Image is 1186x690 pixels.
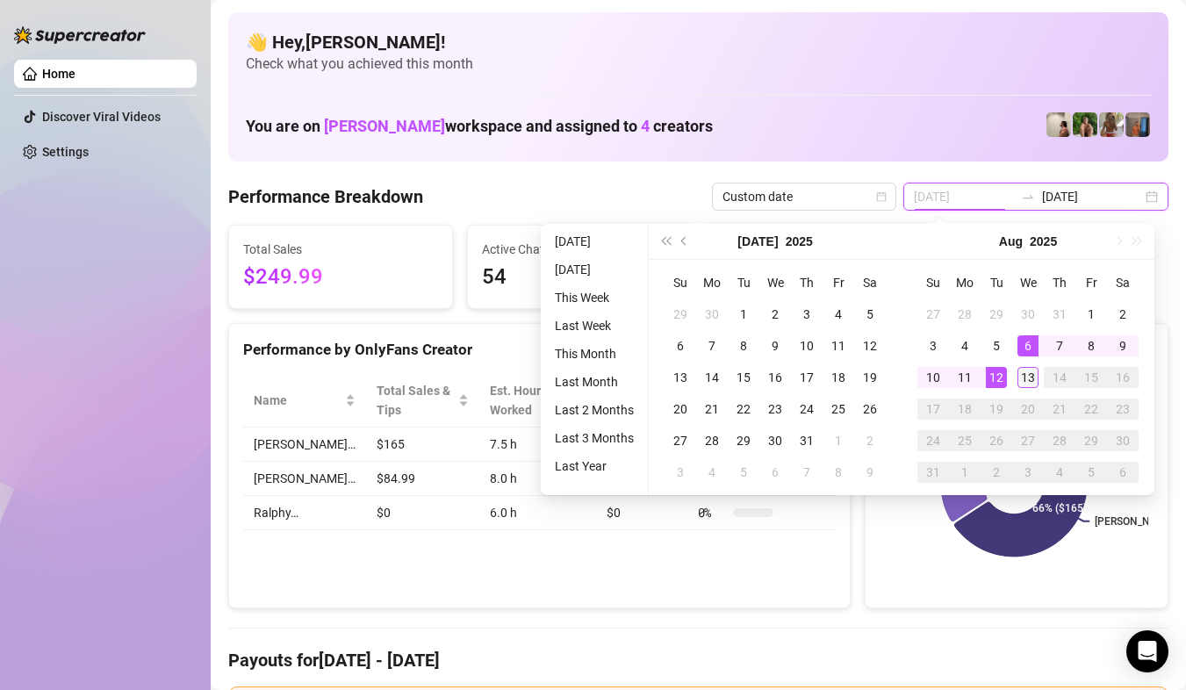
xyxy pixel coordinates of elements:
div: 25 [828,399,849,420]
a: Home [42,67,75,81]
div: 17 [796,367,817,388]
td: 2025-08-10 [917,362,949,393]
div: 30 [701,304,722,325]
div: 23 [765,399,786,420]
span: Active Chats [482,240,677,259]
div: 21 [701,399,722,420]
div: 10 [923,367,944,388]
span: Total Sales [243,240,438,259]
div: 20 [670,399,691,420]
td: 2025-07-27 [665,425,696,456]
td: 2025-08-25 [949,425,981,456]
td: $165 [366,428,479,462]
td: 2025-08-19 [981,393,1012,425]
th: Tu [981,267,1012,298]
div: 4 [828,304,849,325]
div: 4 [954,335,975,356]
div: 19 [859,367,881,388]
div: 22 [1081,399,1102,420]
td: 2025-07-16 [759,362,791,393]
div: 6 [765,462,786,483]
div: 20 [1017,399,1039,420]
div: 27 [1017,430,1039,451]
td: 2025-08-20 [1012,393,1044,425]
th: Fr [1075,267,1107,298]
div: Performance by OnlyFans Creator [243,338,836,362]
span: Total Sales & Tips [377,381,455,420]
td: 2025-08-02 [1107,298,1139,330]
td: 2025-07-18 [823,362,854,393]
td: 7.5 h [479,428,596,462]
td: 2025-07-10 [791,330,823,362]
div: 4 [1049,462,1070,483]
h4: 👋 Hey, [PERSON_NAME] ! [246,30,1151,54]
td: 2025-07-25 [823,393,854,425]
td: 2025-06-29 [665,298,696,330]
td: 2025-07-19 [854,362,886,393]
td: 2025-08-09 [1107,330,1139,362]
li: This Week [548,287,641,308]
td: 2025-08-03 [665,456,696,488]
td: 2025-08-27 [1012,425,1044,456]
span: Name [254,391,341,410]
td: 6.0 h [479,496,596,530]
th: We [1012,267,1044,298]
td: 2025-07-11 [823,330,854,362]
span: 4 [641,117,650,135]
div: 29 [1081,430,1102,451]
img: Ralphy [1046,112,1071,137]
th: Su [665,267,696,298]
td: 2025-08-26 [981,425,1012,456]
td: 2025-07-31 [1044,298,1075,330]
td: 2025-07-05 [854,298,886,330]
div: 27 [670,430,691,451]
li: Last Week [548,315,641,336]
td: 2025-08-06 [1012,330,1044,362]
h4: Payouts for [DATE] - [DATE] [228,648,1168,672]
div: 24 [796,399,817,420]
div: 25 [954,430,975,451]
div: 28 [954,304,975,325]
div: 10 [796,335,817,356]
td: 2025-08-31 [917,456,949,488]
td: 2025-08-01 [1075,298,1107,330]
div: 1 [733,304,754,325]
td: 2025-07-09 [759,330,791,362]
li: Last Year [548,456,641,477]
td: 2025-07-01 [728,298,759,330]
td: 2025-08-07 [791,456,823,488]
div: 11 [954,367,975,388]
td: 2025-08-05 [981,330,1012,362]
div: 7 [701,335,722,356]
div: 17 [923,399,944,420]
div: 18 [954,399,975,420]
h1: You are on workspace and assigned to creators [246,117,713,136]
th: We [759,267,791,298]
th: Th [791,267,823,298]
div: 9 [1112,335,1133,356]
span: [PERSON_NAME] [324,117,445,135]
td: 2025-09-03 [1012,456,1044,488]
td: 2025-09-01 [949,456,981,488]
td: 2025-06-30 [696,298,728,330]
div: 8 [1081,335,1102,356]
div: 19 [986,399,1007,420]
button: Previous month (PageUp) [675,224,694,259]
td: 2025-07-14 [696,362,728,393]
li: Last 3 Months [548,428,641,449]
img: Wayne [1125,112,1150,137]
div: 14 [701,367,722,388]
div: 1 [1081,304,1102,325]
div: 5 [733,462,754,483]
td: 2025-08-02 [854,425,886,456]
span: $249.99 [243,261,438,294]
span: swap-right [1021,190,1035,204]
td: 2025-07-15 [728,362,759,393]
button: Choose a month [737,224,778,259]
h4: Performance Breakdown [228,184,423,209]
td: 2025-07-13 [665,362,696,393]
div: 23 [1112,399,1133,420]
td: 2025-07-07 [696,330,728,362]
td: 2025-07-22 [728,393,759,425]
td: 2025-07-26 [854,393,886,425]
